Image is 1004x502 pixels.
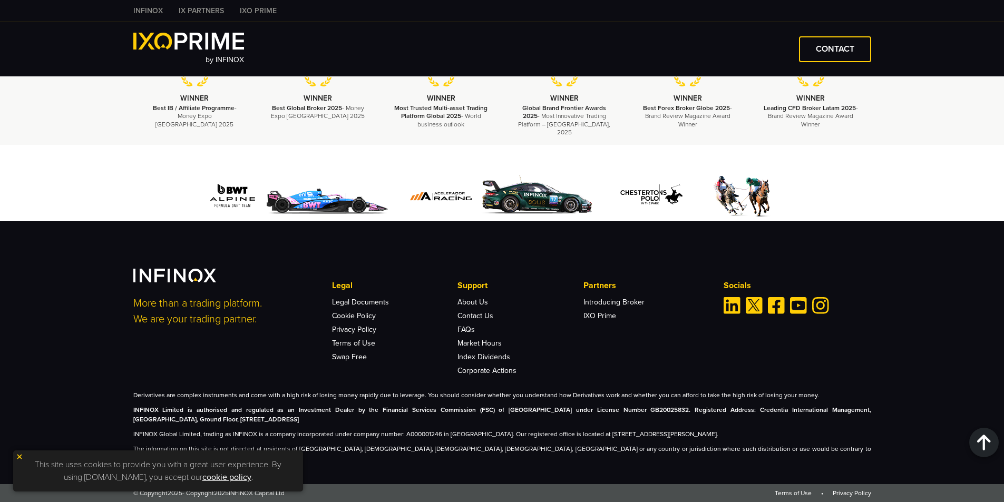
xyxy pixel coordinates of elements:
[171,5,232,16] a: IX PARTNERS
[790,297,807,314] a: Youtube
[550,94,579,103] strong: WINNER
[332,325,376,334] a: Privacy Policy
[775,489,812,497] a: Terms of Use
[812,297,829,314] a: Instagram
[457,366,516,375] a: Corporate Actions
[332,339,375,348] a: Terms of Use
[746,297,763,314] a: Twitter
[168,489,182,497] span: 2025
[394,104,488,120] strong: Most Trusted Multi-asset Trading Platform Global 2025
[202,472,251,483] a: cookie policy
[147,104,243,129] p: - Money Expo [GEOGRAPHIC_DATA] 2025
[643,104,730,112] strong: Best Forex Broker Globe 2025
[457,298,488,307] a: About Us
[457,325,475,334] a: FAQs
[180,94,209,103] strong: WINNER
[457,339,502,348] a: Market Hours
[133,429,871,439] p: INFINOX Global Limited, trading as INFINOX is a company incorporated under company number: A00000...
[133,33,245,66] a: by INFINOX
[206,55,244,64] span: by INFINOX
[583,311,616,320] a: IXO Prime
[583,298,645,307] a: Introducing Broker
[583,279,709,292] p: Partners
[724,279,871,292] p: Socials
[133,390,871,400] p: Derivatives are complex instruments and come with a high risk of losing money rapidly due to leve...
[16,453,23,460] img: yellow close icon
[272,104,342,112] strong: Best Global Broker 2025
[457,352,510,361] a: Index Dividends
[674,94,702,103] strong: WINNER
[522,104,606,120] strong: Global Brand Frontier Awards 2025
[332,311,376,320] a: Cookie Policy
[813,489,831,497] span: •
[768,297,785,314] a: Facebook
[304,94,332,103] strong: WINNER
[724,297,740,314] a: Linkedin
[133,488,285,498] span: © Copyright - Copyright INFINOX Capital Ltd
[833,489,871,497] a: Privacy Policy
[332,352,367,361] a: Swap Free
[457,311,493,320] a: Contact Us
[133,444,871,463] p: The information on this site is not directed at residents of [GEOGRAPHIC_DATA], [DEMOGRAPHIC_DATA...
[762,104,859,129] p: - Brand Review Magazine Award Winner
[269,104,366,120] p: - Money Expo [GEOGRAPHIC_DATA] 2025
[133,296,318,327] p: More than a trading platform. We are your trading partner.
[133,406,871,423] strong: INFINOX Limited is authorised and regulated as an Investment Dealer by the Financial Services Com...
[232,5,285,16] a: IXO PRIME
[796,94,825,103] strong: WINNER
[457,279,583,292] p: Support
[332,298,389,307] a: Legal Documents
[764,104,856,112] strong: Leading CFD Broker Latam 2025
[18,456,298,486] p: This site uses cookies to provide you with a great user experience. By using [DOMAIN_NAME], you a...
[427,94,455,103] strong: WINNER
[639,104,736,129] p: - Brand Review Magazine Award Winner
[214,489,229,497] span: 2025
[516,104,613,136] p: - Most Innovative Trading Platform – [GEOGRAPHIC_DATA], 2025
[799,36,871,62] a: CONTACT
[153,104,235,112] strong: Best IB / Affiliate Programme
[393,104,490,129] p: - World business outlook
[332,279,457,292] p: Legal
[125,5,171,16] a: INFINOX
